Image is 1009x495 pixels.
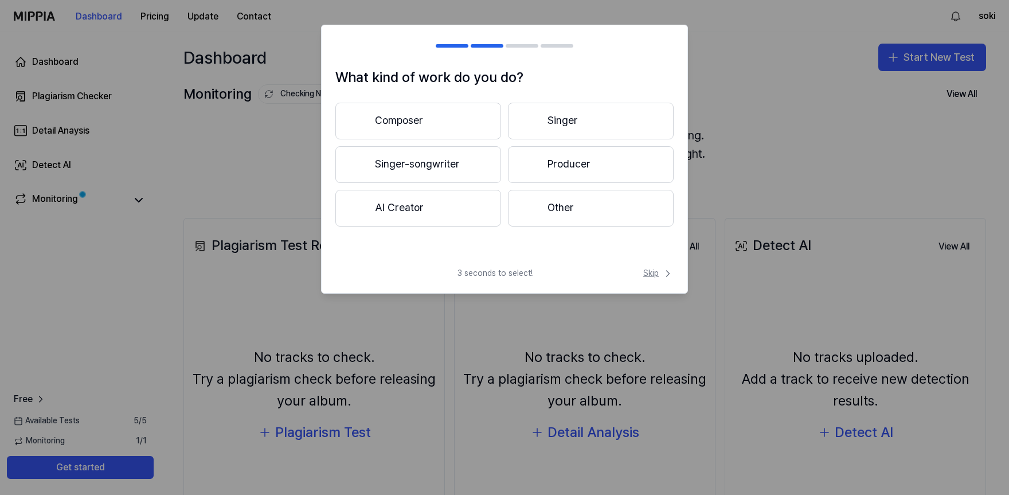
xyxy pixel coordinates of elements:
button: Skip [641,268,674,279]
button: Other [508,190,674,227]
button: Singer [508,103,674,139]
button: Singer-songwriter [335,146,501,183]
button: Producer [508,146,674,183]
span: Skip [643,268,674,279]
h1: What kind of work do you do? [335,67,674,88]
button: AI Creator [335,190,501,227]
span: 3 seconds to select! [457,268,533,279]
button: Composer [335,103,501,139]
